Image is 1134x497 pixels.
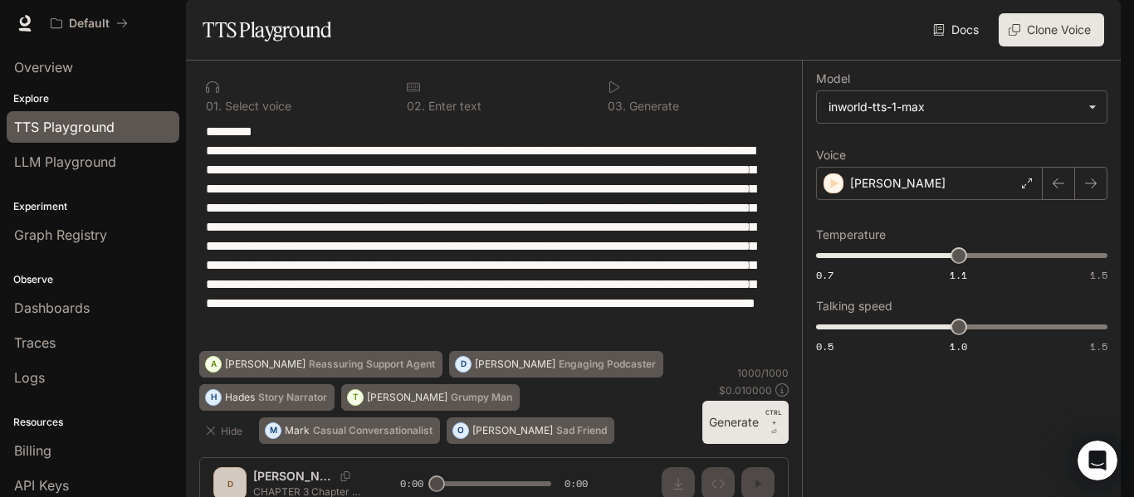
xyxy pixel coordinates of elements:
[199,351,442,378] button: A[PERSON_NAME]Reassuring Support Agent
[817,91,1107,123] div: inworld-tts-1-max
[456,351,471,378] div: D
[816,268,833,282] span: 0.7
[1090,268,1107,282] span: 1.5
[447,417,614,444] button: O[PERSON_NAME]Sad Friend
[225,392,255,402] p: Hades
[199,417,252,444] button: Hide
[225,359,305,369] p: [PERSON_NAME]
[259,417,440,444] button: MMarkCasual Conversationalist
[206,384,221,411] div: H
[309,359,435,369] p: Reassuring Support Agent
[626,100,679,112] p: Generate
[451,392,512,402] p: Grumpy Man
[69,17,110,31] p: Default
[407,100,425,112] p: 0 2 .
[556,426,607,436] p: Sad Friend
[472,426,553,436] p: [PERSON_NAME]
[206,351,221,378] div: A
[950,268,967,282] span: 1.1
[348,384,363,411] div: T
[608,100,626,112] p: 0 3 .
[765,407,782,437] p: ⏎
[829,99,1080,115] div: inworld-tts-1-max
[475,359,555,369] p: [PERSON_NAME]
[199,384,335,411] button: HHadesStory Narrator
[453,417,468,444] div: O
[258,392,327,402] p: Story Narrator
[950,339,967,353] span: 1.0
[1078,441,1117,480] iframe: Intercom live chat
[816,229,886,241] p: Temperature
[425,100,481,112] p: Enter text
[816,73,850,85] p: Model
[816,300,892,312] p: Talking speed
[285,426,310,436] p: Mark
[930,13,985,46] a: Docs
[816,339,833,353] span: 0.5
[222,100,291,112] p: Select voice
[203,13,331,46] h1: TTS Playground
[367,392,447,402] p: [PERSON_NAME]
[559,359,656,369] p: Engaging Podcaster
[43,7,135,40] button: All workspaces
[206,100,222,112] p: 0 1 .
[702,401,789,444] button: GenerateCTRL +⏎
[1090,339,1107,353] span: 1.5
[765,407,782,427] p: CTRL +
[266,417,281,444] div: M
[816,149,846,161] p: Voice
[313,426,433,436] p: Casual Conversationalist
[341,384,520,411] button: T[PERSON_NAME]Grumpy Man
[449,351,663,378] button: D[PERSON_NAME]Engaging Podcaster
[999,13,1104,46] button: Clone Voice
[850,175,946,192] p: [PERSON_NAME]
